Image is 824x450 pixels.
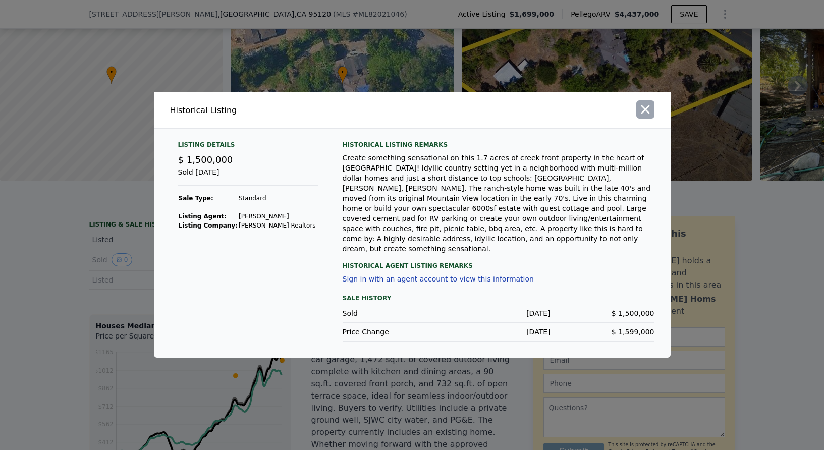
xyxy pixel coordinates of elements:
div: Sold [DATE] [178,167,318,186]
div: Listing Details [178,141,318,153]
span: $ 1,500,000 [612,309,654,317]
div: Sold [343,308,447,318]
div: Price Change [343,327,447,337]
strong: Sale Type: [179,195,213,202]
td: [PERSON_NAME] Realtors [238,221,316,230]
div: [DATE] [447,308,551,318]
div: Historical Listing remarks [343,141,654,149]
button: Sign in with an agent account to view this information [343,275,534,283]
div: Historical Agent Listing Remarks [343,254,654,270]
td: Standard [238,194,316,203]
span: $ 1,599,000 [612,328,654,336]
td: [PERSON_NAME] [238,212,316,221]
strong: Listing Company: [179,222,238,229]
strong: Listing Agent: [179,213,227,220]
div: Historical Listing [170,104,408,117]
span: $ 1,500,000 [178,154,233,165]
div: [DATE] [447,327,551,337]
div: Create something sensational on this 1.7 acres of creek front property in the heart of [GEOGRAPHI... [343,153,654,254]
div: Sale History [343,292,654,304]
